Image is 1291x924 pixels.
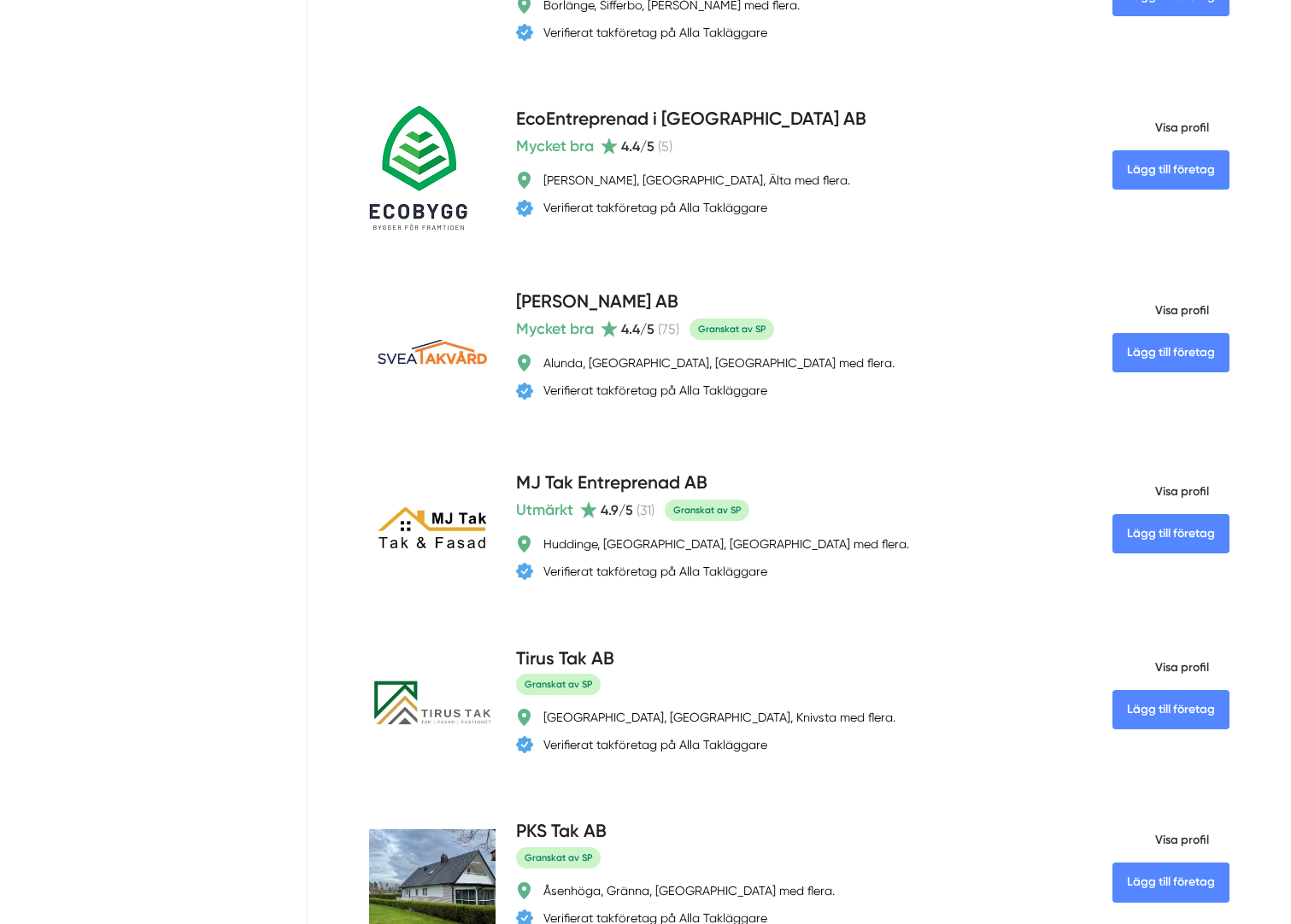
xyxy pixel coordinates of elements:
div: Åsenhöga, Gränna, [GEOGRAPHIC_DATA] med flera. [543,882,835,899]
span: Visa profil [1112,646,1209,690]
span: Visa profil [1112,289,1209,333]
span: Utmärkt [516,498,573,522]
img: Tirus Tak AB [369,673,496,736]
: Lägg till företag [1112,863,1229,902]
h4: PKS Tak AB [516,818,607,846]
div: Verifierat takföretag på Alla Takläggare [543,24,767,41]
div: Huddinge, [GEOGRAPHIC_DATA], [GEOGRAPHIC_DATA] med flera. [543,535,909,553]
span: Granskat av SP [516,674,601,695]
span: 4.9 /5 [601,502,633,518]
: Lägg till företag [1112,514,1229,553]
span: 4.4 /5 [621,321,654,337]
h4: EcoEntreprenad i [GEOGRAPHIC_DATA] AB [516,106,866,134]
: Lägg till företag [1112,690,1229,729]
span: Granskat av SP [516,847,601,868]
span: ( 5 ) [658,138,672,155]
span: Visa profil [1112,470,1209,514]
span: Mycket bra [516,134,594,158]
h4: Tirus Tak AB [516,646,614,674]
span: Granskat av SP [665,500,749,521]
: Lägg till företag [1112,333,1229,372]
div: Verifierat takföretag på Alla Takläggare [543,736,767,753]
div: [GEOGRAPHIC_DATA], [GEOGRAPHIC_DATA], Knivsta med flera. [543,709,895,726]
div: Verifierat takföretag på Alla Takläggare [543,199,767,216]
h4: MJ Tak Entreprenad AB [516,470,707,498]
img: MJ Tak Entreprenad AB [369,499,496,561]
span: Mycket bra [516,317,594,341]
h4: [PERSON_NAME] AB [516,289,678,317]
span: ( 75 ) [658,321,679,337]
div: Verifierat takföretag på Alla Takläggare [543,382,767,399]
span: Visa profil [1112,106,1209,150]
img: EcoEntreprenad i Stockholm AB [369,106,469,234]
div: Alunda, [GEOGRAPHIC_DATA], [GEOGRAPHIC_DATA] med flera. [543,354,895,371]
div: [PERSON_NAME], [GEOGRAPHIC_DATA], Älta med flera. [543,172,850,189]
span: Visa profil [1112,818,1209,863]
div: Verifierat takföretag på Alla Takläggare [543,563,767,580]
span: 4.4 /5 [621,138,654,155]
: Lägg till företag [1112,150,1229,190]
img: Svea Takvård AB [369,289,496,415]
span: Granskat av SP [690,319,774,340]
span: ( 31 ) [637,502,654,518]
